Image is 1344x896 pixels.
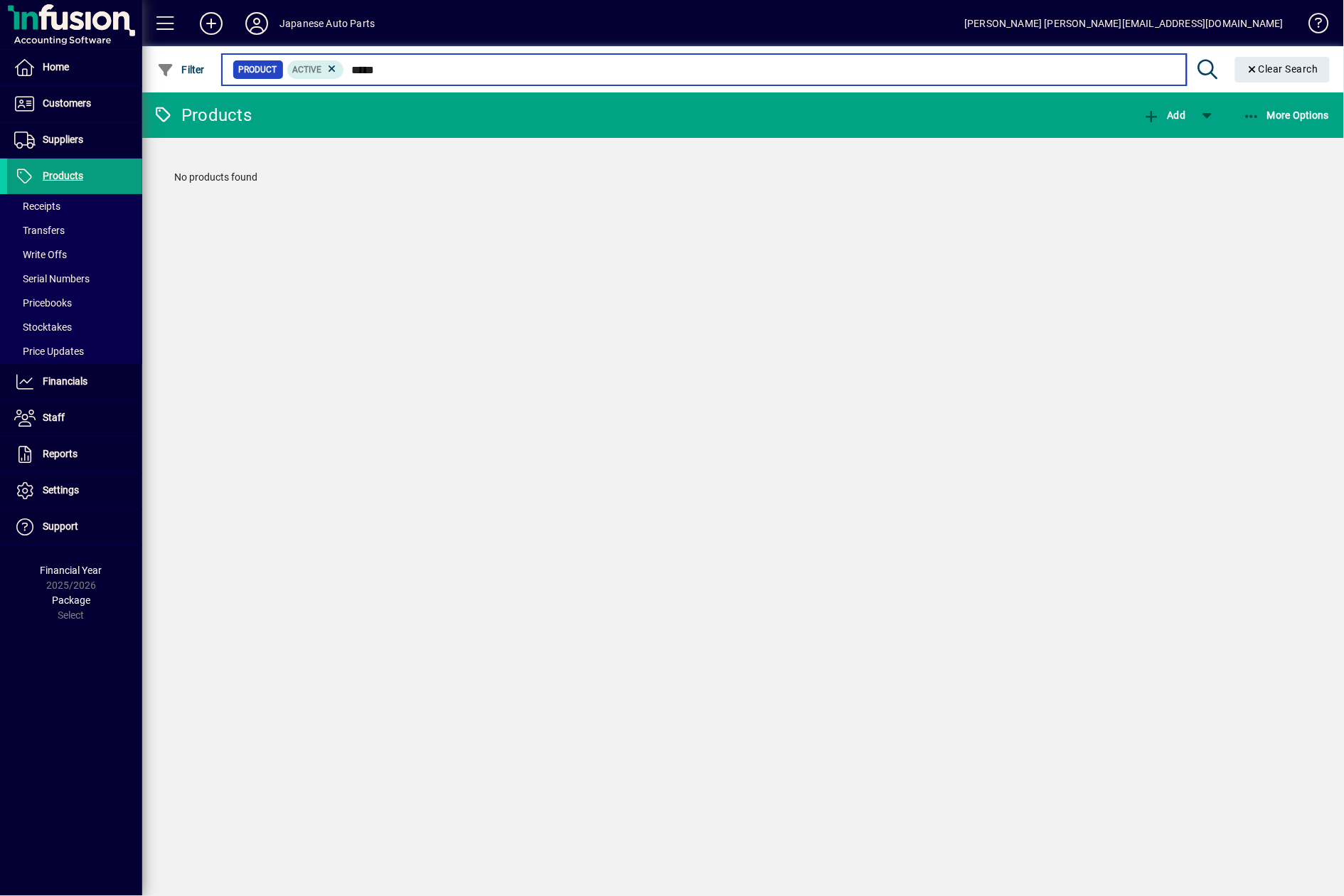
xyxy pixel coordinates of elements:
[1235,57,1330,82] button: Clear
[7,218,142,242] a: Transfers
[43,134,83,145] span: Suppliers
[43,412,65,423] span: Staff
[234,11,279,36] button: Profile
[7,267,142,291] a: Serial Numbers
[7,400,142,436] a: Staff
[1139,102,1189,128] button: Add
[160,156,1326,199] div: No products found
[14,201,60,212] span: Receipts
[43,521,78,532] span: Support
[14,249,67,260] span: Write Offs
[14,321,72,333] span: Stocktakes
[287,60,344,79] mat-chip: Activation Status: Active
[43,97,91,109] span: Customers
[52,594,90,606] span: Package
[1143,110,1185,121] span: Add
[7,315,142,339] a: Stocktakes
[7,242,142,267] a: Write Offs
[1298,3,1326,49] a: Knowledge Base
[43,375,87,387] span: Financials
[279,12,375,35] div: Japanese Auto Parts
[964,12,1284,35] div: [PERSON_NAME] [PERSON_NAME][EMAIL_ADDRESS][DOMAIN_NAME]
[7,194,142,218] a: Receipts
[43,484,79,496] span: Settings
[14,273,90,284] span: Serial Numbers
[239,63,277,77] span: Product
[43,61,69,73] span: Home
[153,104,252,127] div: Products
[154,57,208,82] button: Filter
[157,64,205,75] span: Filter
[7,122,142,158] a: Suppliers
[43,170,83,181] span: Products
[1243,110,1330,121] span: More Options
[14,297,72,309] span: Pricebooks
[14,225,65,236] span: Transfers
[1239,102,1333,128] button: More Options
[14,346,84,357] span: Price Updates
[43,448,78,459] span: Reports
[293,65,322,75] span: Active
[7,50,142,85] a: Home
[7,339,142,363] a: Price Updates
[188,11,234,36] button: Add
[7,86,142,122] a: Customers
[7,437,142,472] a: Reports
[7,473,142,508] a: Settings
[7,509,142,545] a: Support
[7,364,142,400] a: Financials
[7,291,142,315] a: Pricebooks
[41,565,102,576] span: Financial Year
[1247,63,1319,75] span: Clear Search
